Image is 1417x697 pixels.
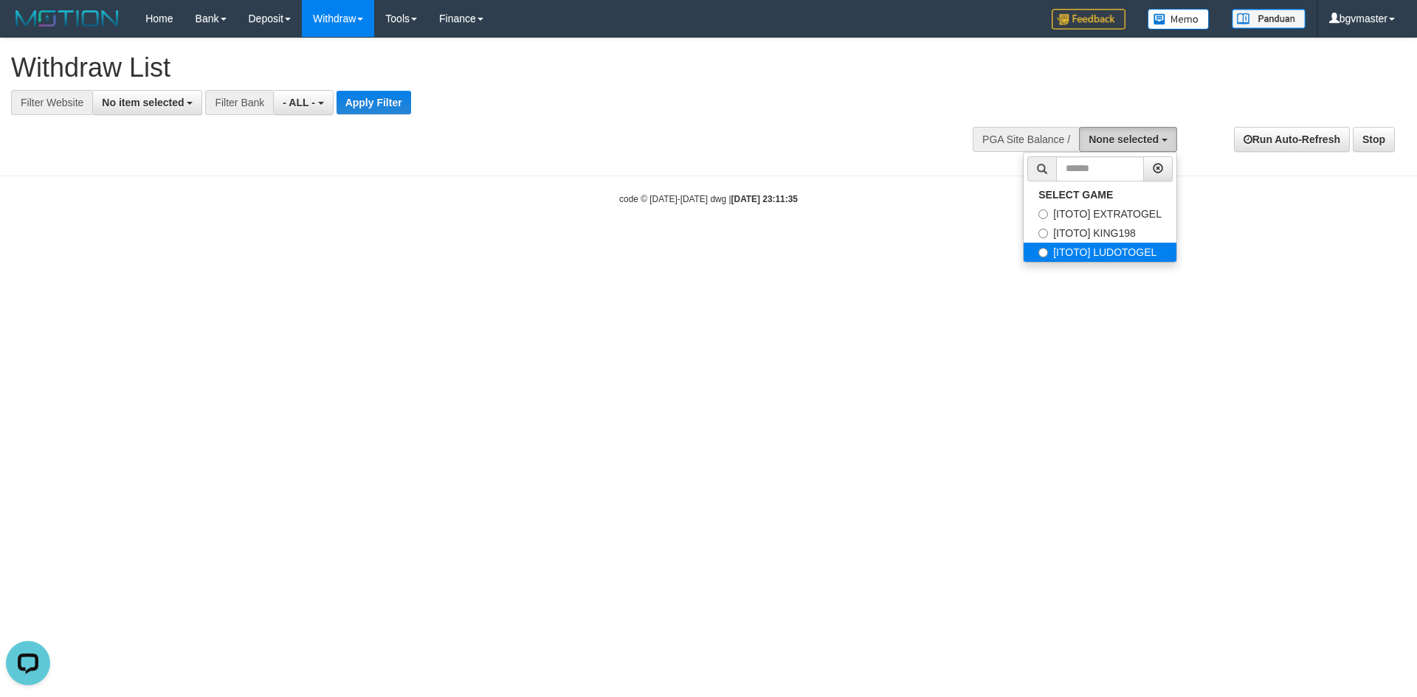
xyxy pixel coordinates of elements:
img: panduan.png [1232,9,1306,29]
strong: [DATE] 23:11:35 [731,194,798,204]
label: [ITOTO] KING198 [1024,223,1176,243]
span: No item selected [102,97,184,108]
h1: Withdraw List [11,53,930,83]
span: None selected [1089,133,1159,145]
div: PGA Site Balance / [973,127,1079,152]
label: [ITOTO] LUDOTOGEL [1024,243,1176,262]
input: [ITOTO] KING198 [1038,229,1048,238]
img: Button%20Memo.svg [1148,9,1210,30]
button: - ALL - [273,90,333,115]
button: No item selected [92,90,202,115]
button: Open LiveChat chat widget [6,6,50,50]
img: MOTION_logo.png [11,7,123,30]
small: code © [DATE]-[DATE] dwg | [619,194,798,204]
div: Filter Website [11,90,92,115]
img: Feedback.jpg [1052,9,1125,30]
input: [ITOTO] EXTRATOGEL [1038,209,1048,219]
label: [ITOTO] EXTRATOGEL [1024,204,1176,223]
b: SELECT GAME [1038,189,1113,201]
button: None selected [1079,127,1177,152]
a: Run Auto-Refresh [1234,127,1350,152]
span: - ALL - [283,97,315,108]
button: Apply Filter [337,91,411,114]
a: SELECT GAME [1024,185,1176,204]
div: Filter Bank [205,90,273,115]
input: [ITOTO] LUDOTOGEL [1038,248,1048,257]
a: Stop [1353,127,1395,152]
